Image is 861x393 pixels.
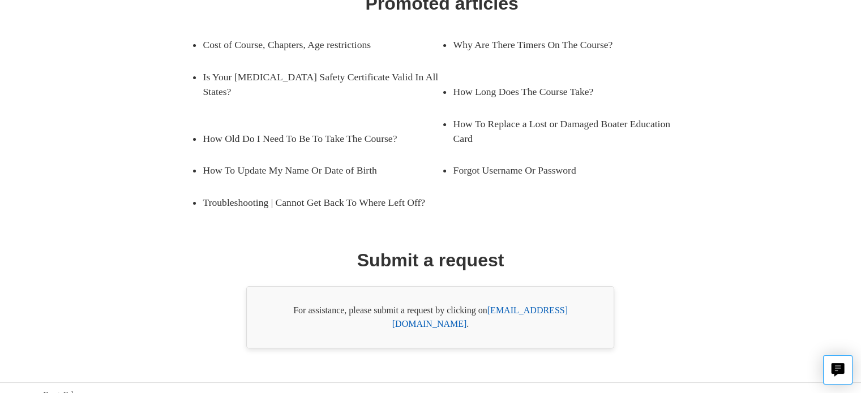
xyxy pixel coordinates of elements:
h1: Submit a request [357,247,504,274]
a: Why Are There Timers On The Course? [453,29,675,61]
a: How Long Does The Course Take? [453,76,675,107]
div: For assistance, please submit a request by clicking on . [246,286,614,348]
a: How To Replace a Lost or Damaged Boater Education Card [453,108,692,155]
a: Is Your [MEDICAL_DATA] Safety Certificate Valid In All States? [203,61,442,108]
button: Live chat [823,355,853,385]
a: Forgot Username Or Password [453,154,675,186]
a: Troubleshooting | Cannot Get Back To Where Left Off? [203,187,442,218]
a: How To Update My Name Or Date of Birth [203,154,425,186]
a: Cost of Course, Chapters, Age restrictions [203,29,425,61]
a: [EMAIL_ADDRESS][DOMAIN_NAME] [392,305,568,329]
a: How Old Do I Need To Be To Take The Course? [203,123,425,154]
